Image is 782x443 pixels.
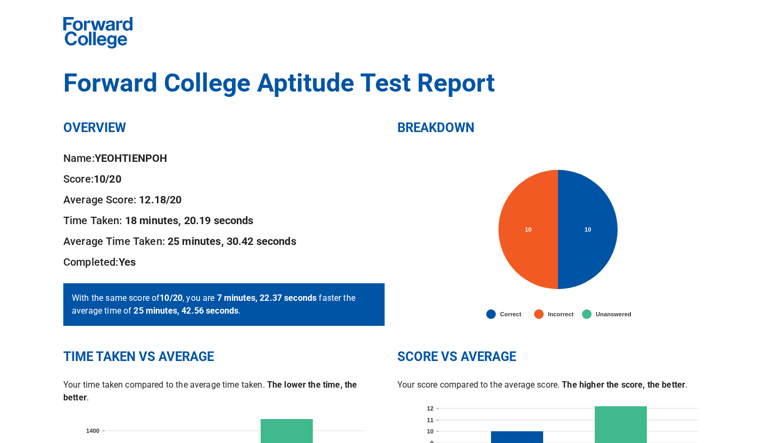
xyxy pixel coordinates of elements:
p: Average Score: [63,191,385,208]
p: Your time taken compared to the average time taken. . [63,379,385,404]
b: YEOHTIENPOH [95,152,168,165]
b: 10 /20 [160,293,182,303]
b: 7 minutes, 22.37 seconds [217,293,317,303]
p: Score: [63,170,385,187]
img: Forward College [63,17,132,48]
text: 12 [427,405,434,412]
p: Name: [63,150,385,167]
h1: Forward College Aptitude Test Report [63,68,719,98]
text: 1400 [86,428,99,434]
h2: SCORE VS AVERAGE [397,349,719,366]
h2: TIME TAKEN VS AVERAGE [63,349,385,366]
h2: OVERVIEW [63,120,385,137]
b: 25 minutes, 30.42 seconds [168,235,296,248]
b: Yes [119,256,136,268]
b: 12.18 /20 [139,193,181,206]
p: Your score compared to the average score. . [397,379,719,391]
b: The lower the time, the better [63,380,357,403]
b: 25 minutes, 42.56 seconds [134,306,238,316]
b: 18 minutes, 20.19 seconds [125,214,254,227]
text: 10 [427,428,434,434]
h2: BREAKDOWN [397,120,719,137]
b: The higher the score, the better [562,380,685,390]
p: Time Taken: [63,212,385,229]
p: Completed: [63,253,385,270]
p: Average Time Taken: [63,233,385,250]
text: 11 [427,417,434,423]
p: With the same score of , you are faster the average time of . [72,292,376,317]
b: 10 /20 [94,173,121,185]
